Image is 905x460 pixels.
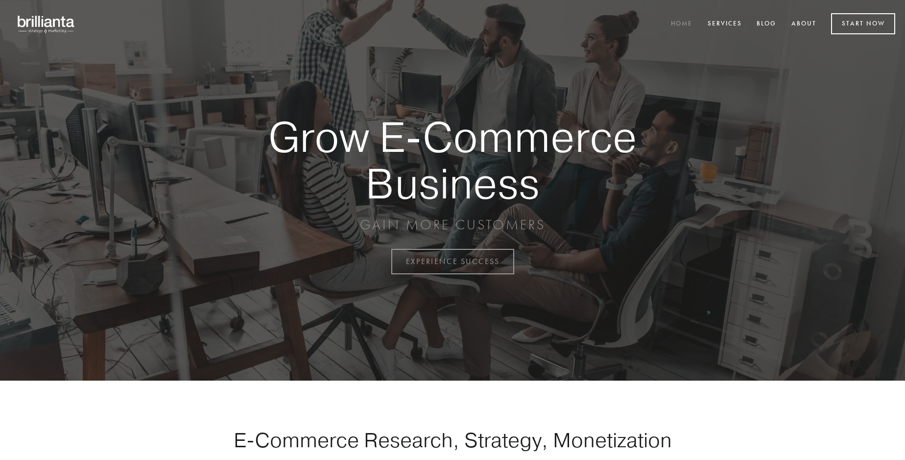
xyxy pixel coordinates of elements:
p: GAIN MORE CUSTOMERS [234,216,671,234]
h1: E-Commerce Research, Strategy, Monetization [203,428,702,452]
a: Start Now [831,13,895,34]
a: EXPERIENCE SUCCESS [391,249,514,274]
a: Blog [750,16,783,32]
a: Services [701,16,748,32]
img: brillianta - research, strategy, marketing [10,10,83,38]
a: Home [665,16,699,32]
strong: Grow E-Commerce Business [234,114,671,206]
a: About [785,16,823,32]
